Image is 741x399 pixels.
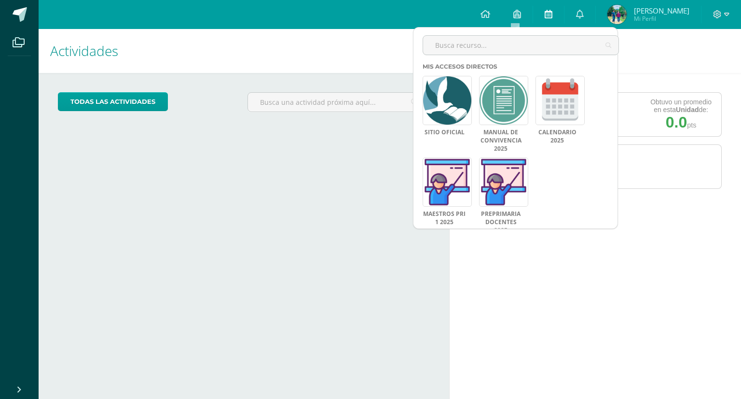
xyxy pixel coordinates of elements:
[423,36,618,55] input: Busca recurso...
[479,128,522,153] a: Manual de Convivencia 2025
[423,210,466,227] a: Maestros Pri 1 2025
[607,5,627,24] img: 58d064e792d5c01e7778969e56f8f649.png
[423,128,466,137] a: Sitio Oficial
[50,29,438,73] h1: Actividades
[58,92,168,111] a: todas las Actividades
[634,6,689,15] span: [PERSON_NAME]
[248,93,429,112] input: Busca una actividad próxima aquí...
[634,14,689,23] span: Mi Perfil
[650,98,712,114] div: Obtuvo un promedio en esta de:
[666,114,687,131] span: 0.0
[535,128,579,145] a: Calendario 2025
[423,63,497,70] span: Mis accesos directos
[687,121,696,129] span: pts
[479,210,522,234] a: Preprimaria Docentes 2025
[676,106,699,114] strong: Unidad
